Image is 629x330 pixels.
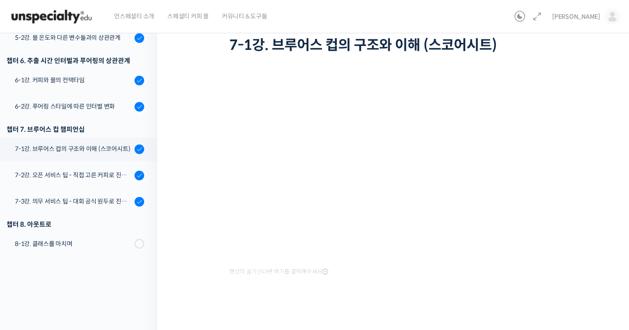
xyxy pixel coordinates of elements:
a: 대화 [58,257,113,279]
div: 8-1강. 클래스를 마치며 [15,239,132,249]
span: 홈 [28,270,33,277]
div: 7-1강. 브루어스 컵의 구조와 이해 (스코어시트) [15,144,132,154]
a: 홈 [3,257,58,279]
div: 5-2강. 물 온도와 다른 변수들과의 상관관계 [15,33,132,42]
span: 설정 [135,270,145,277]
div: 6-1강. 커피와 물의 컨택타임 [15,75,132,85]
div: 챕터 6. 추출 시간 인터벌과 푸어링의 상관관계 [7,55,144,67]
div: 챕터 7. 브루어스 컵 챔피언십 [7,123,144,135]
a: 설정 [113,257,168,279]
div: 7-3강. 의무 서비스 팁 - 대회 공식 원두로 진행하는 시연 [15,197,132,206]
div: 챕터 8. 아웃트로 [7,218,144,230]
span: [PERSON_NAME] [552,13,600,21]
div: 6-2강. 푸어링 스타일에 따른 인터벌 변화 [15,102,132,111]
span: 영상이 끊기신다면 여기를 클릭해주세요 [229,268,328,275]
span: 대화 [80,271,90,278]
h1: 7-1강. 브루어스 컵의 구조와 이해 (스코어시트) [229,37,561,53]
div: 7-2강. 오픈 서비스 팁 - 직접 고른 커피로 진행하는 시연 [15,170,132,180]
